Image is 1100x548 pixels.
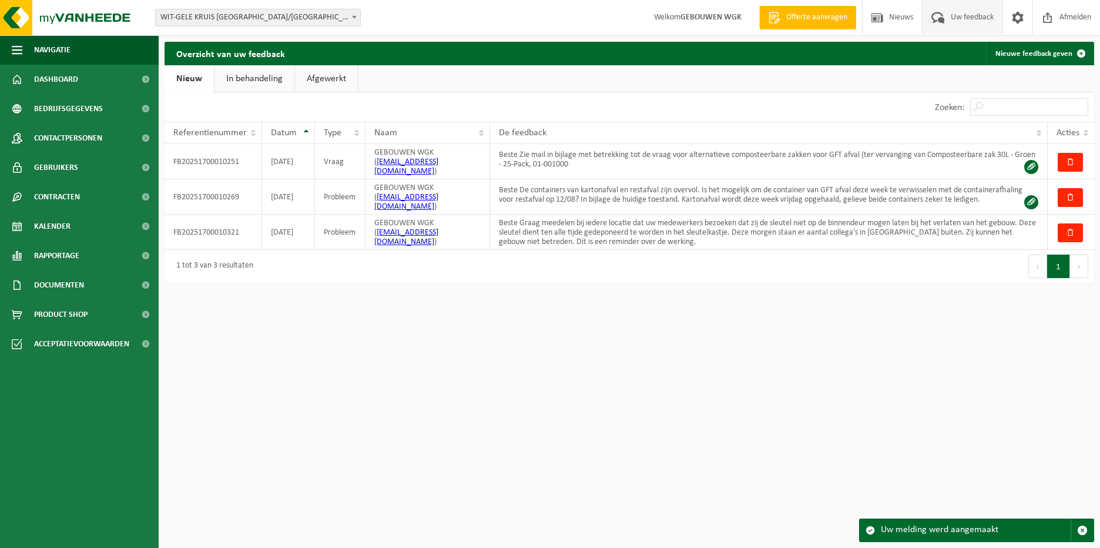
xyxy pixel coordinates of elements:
span: Product Shop [34,300,88,329]
td: [DATE] [262,179,315,215]
span: Acceptatievoorwaarden [34,329,129,359]
span: Kalender [34,212,71,241]
td: FB20251700010251 [165,144,262,179]
td: Beste Graag meedelen bij iedere locatie dat uw medewerkers bezoeken dat zij de sleutel niet op de... [490,215,1048,250]
div: Uw melding werd aangemaakt [881,519,1071,542]
span: WIT-GELE KRUIS OOST-VLAANDEREN/ERTVELDE [155,9,361,26]
td: [DATE] [262,144,315,179]
a: [EMAIL_ADDRESS][DOMAIN_NAME] [374,193,438,211]
a: Nieuw [165,65,214,92]
div: 1 tot 3 van 3 resultaten [170,256,253,277]
td: Beste Zie mail in bijlage met betrekking tot de vraag voor alternatieve composteerbare zakken voo... [490,144,1048,179]
span: Contactpersonen [34,123,102,153]
td: GEBOUWEN WGK ( ) [365,144,490,179]
td: GEBOUWEN WGK ( ) [365,215,490,250]
span: Gebruikers [34,153,78,182]
strong: GEBOUWEN WGK [680,13,742,22]
a: Afgewerkt [295,65,358,92]
td: Probleem [315,179,365,215]
span: Contracten [34,182,80,212]
span: WIT-GELE KRUIS OOST-VLAANDEREN/ERTVELDE [156,9,360,26]
span: Navigatie [34,35,71,65]
a: [EMAIL_ADDRESS][DOMAIN_NAME] [374,228,438,246]
span: Acties [1057,128,1079,138]
h2: Overzicht van uw feedback [165,42,297,65]
label: Zoeken: [935,103,964,112]
a: In behandeling [214,65,294,92]
a: [EMAIL_ADDRESS][DOMAIN_NAME] [374,158,438,176]
td: Vraag [315,144,365,179]
span: Rapportage [34,241,79,270]
button: Previous [1028,255,1047,278]
td: FB20251700010321 [165,215,262,250]
td: Probleem [315,215,365,250]
a: Nieuwe feedback geven [986,42,1093,65]
span: De feedback [499,128,546,138]
span: Documenten [34,270,84,300]
span: Dashboard [34,65,78,94]
span: Datum [271,128,297,138]
td: GEBOUWEN WGK ( ) [365,179,490,215]
button: Next [1070,255,1088,278]
span: Referentienummer [173,128,247,138]
span: Offerte aanvragen [783,12,850,24]
span: Type [324,128,341,138]
a: Offerte aanvragen [759,6,856,29]
td: [DATE] [262,215,315,250]
span: Naam [374,128,397,138]
td: Beste De containers van kartonafval en restafval zijn overvol. Is het mogelijk om de container va... [490,179,1048,215]
span: Bedrijfsgegevens [34,94,103,123]
button: 1 [1047,255,1070,278]
td: FB20251700010269 [165,179,262,215]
